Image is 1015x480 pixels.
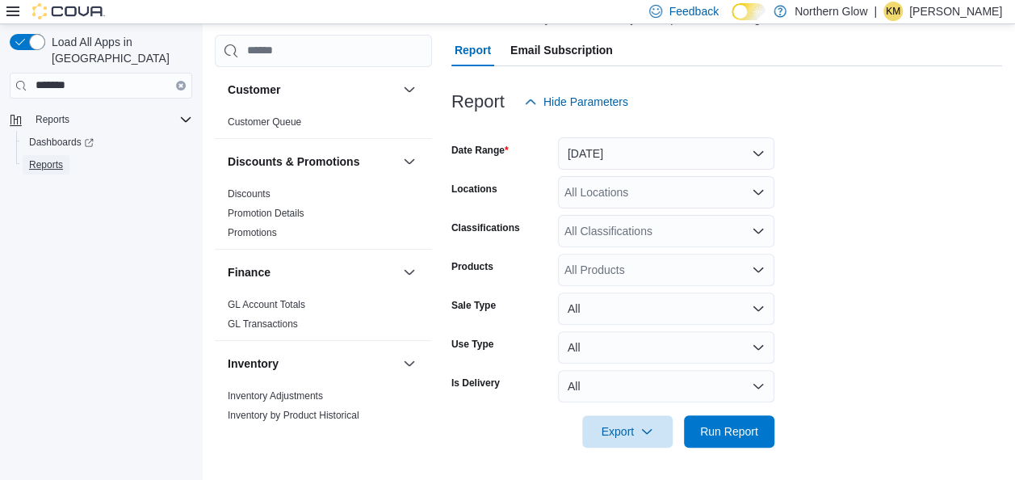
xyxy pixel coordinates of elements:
label: Date Range [451,144,509,157]
button: Inventory [400,354,419,373]
nav: Complex example [10,102,192,218]
img: Cova [32,3,105,19]
label: Products [451,260,493,273]
h3: Discounts & Promotions [228,154,359,170]
button: Open list of options [752,225,765,238]
button: Export [582,415,673,448]
button: All [558,370,774,402]
label: Sale Type [451,299,496,312]
a: Inventory Adjustments [228,390,323,402]
a: Reports [23,155,69,175]
div: Finance [215,295,432,340]
label: Locations [451,183,497,196]
span: Reports [29,158,63,171]
span: Export [592,415,663,448]
input: Dark Mode [732,3,765,20]
a: Discounts [228,188,271,200]
button: Reports [3,108,199,131]
span: Report [455,34,491,66]
span: Dashboards [29,136,94,149]
h3: Finance [228,264,271,280]
span: Discounts [228,187,271,200]
a: GL Transactions [228,318,298,330]
span: Reports [29,110,192,129]
button: Open list of options [752,263,765,276]
span: Promotions [228,226,277,239]
a: Promotion Details [228,208,304,219]
button: Discounts & Promotions [400,152,419,171]
h3: Report [451,92,505,112]
span: Email Subscription [510,34,613,66]
span: Reports [23,155,192,175]
button: Customer [228,82,396,98]
button: Discounts & Promotions [228,154,396,170]
button: Reports [29,110,76,129]
button: Hide Parameters [518,86,635,118]
a: Customer Queue [228,116,301,128]
span: Reports [36,113,69,126]
h3: Inventory [228,356,279,372]
button: Clear input [176,81,186,91]
button: All [558,293,774,325]
span: Feedback [669,3,718,19]
label: Classifications [451,221,520,234]
span: Load All Apps in [GEOGRAPHIC_DATA] [45,34,192,66]
a: Inventory by Product Historical [228,410,359,421]
span: GL Account Totals [228,298,305,311]
span: Hide Parameters [543,94,628,110]
a: Dashboards [23,133,100,152]
button: [DATE] [558,137,774,170]
button: Inventory [228,356,396,372]
button: Reports [16,154,199,176]
span: Promotion Details [228,207,304,220]
label: Use Type [451,338,493,351]
span: Inventory Adjustments [228,389,323,402]
span: Dashboards [23,133,192,152]
div: Krista Maitland [883,2,903,21]
label: Is Delivery [451,377,500,389]
a: Dashboards [16,131,199,154]
span: KM [886,2,900,21]
span: GL Transactions [228,318,298,331]
button: All [558,331,774,364]
button: Run Report [684,415,774,448]
p: | [874,2,877,21]
button: Finance [400,263,419,282]
a: Promotions [228,227,277,238]
button: Finance [228,264,396,280]
span: Run Report [700,423,758,440]
p: [PERSON_NAME] [909,2,1002,21]
h3: Customer [228,82,280,98]
p: Northern Glow [795,2,867,21]
button: Customer [400,80,419,99]
a: GL Account Totals [228,299,305,310]
div: Discounts & Promotions [215,184,432,249]
div: Customer [215,112,432,138]
span: Customer Queue [228,116,301,128]
button: Open list of options [752,186,765,199]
